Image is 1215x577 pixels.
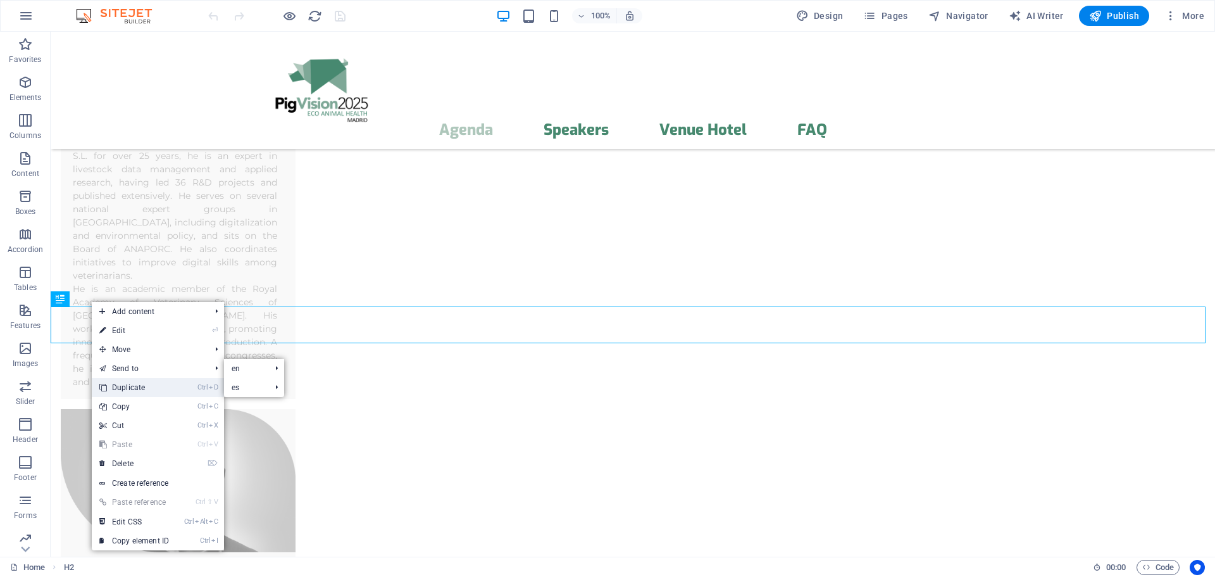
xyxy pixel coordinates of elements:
i: Ctrl [200,536,210,545]
i: ⇧ [207,498,213,506]
button: Publish [1079,6,1149,26]
button: Design [791,6,849,26]
button: reload [307,8,322,23]
span: More [1164,10,1204,22]
span: Click to select. Double-click to edit [64,560,74,575]
i: ⏎ [212,326,218,334]
a: ⏎Edit [92,321,177,340]
p: Footer [14,472,37,483]
button: Code [1137,560,1180,575]
button: Pages [858,6,913,26]
span: 00 00 [1106,560,1126,575]
span: Publish [1089,10,1139,22]
p: Slider [16,396,35,407]
div: Design (Ctrl+Alt+Y) [791,6,849,26]
img: Editor Logo [73,8,168,23]
h6: 100% [591,8,611,23]
a: CtrlICopy element ID [92,531,177,550]
span: Navigator [928,10,988,22]
i: X [209,421,218,429]
p: Columns [9,130,41,141]
i: Ctrl [197,402,208,410]
i: V [209,440,218,448]
a: CtrlCCopy [92,397,177,416]
i: ⌦ [208,459,218,467]
i: Reload page [308,9,322,23]
span: Pages [863,10,907,22]
i: I [211,536,218,545]
button: More [1159,6,1209,26]
span: Add content [92,302,205,321]
p: Features [10,320,40,331]
h6: Session time [1093,560,1126,575]
i: D [209,383,218,391]
a: es [224,378,265,397]
span: AI Writer [1009,10,1064,22]
a: CtrlVPaste [92,435,177,454]
i: Ctrl [197,440,208,448]
i: Ctrl [197,383,208,391]
a: CtrlAltCEdit CSS [92,512,177,531]
p: Content [11,168,39,179]
a: en [224,359,265,378]
p: Accordion [8,244,43,255]
span: Design [796,10,844,22]
i: Ctrl [197,421,208,429]
a: Ctrl⇧VPaste reference [92,493,177,512]
i: V [214,498,218,506]
i: Ctrl [196,498,206,506]
p: Elements [9,92,42,103]
p: Images [13,358,39,369]
i: C [209,517,218,526]
i: On resize automatically adjust zoom level to fit chosen device. [624,10,635,22]
button: 100% [572,8,617,23]
button: Navigator [923,6,994,26]
p: Boxes [15,206,36,217]
i: C [209,402,218,410]
p: Tables [14,282,37,293]
span: Code [1142,560,1174,575]
p: Forms [14,510,37,521]
a: Click to cancel selection. Double-click to open Pages [10,560,45,575]
button: AI Writer [1004,6,1069,26]
a: Send to [92,359,205,378]
a: CtrlXCut [92,416,177,435]
p: Favorites [9,54,41,65]
a: ⌦Delete [92,454,177,473]
i: Alt [195,517,208,526]
span: : [1115,562,1117,572]
a: CtrlDDuplicate [92,378,177,397]
p: Header [13,434,38,445]
a: Create reference [92,474,224,493]
span: Move [92,340,205,359]
i: Ctrl [184,517,194,526]
button: Usercentrics [1190,560,1205,575]
nav: breadcrumb [64,560,74,575]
